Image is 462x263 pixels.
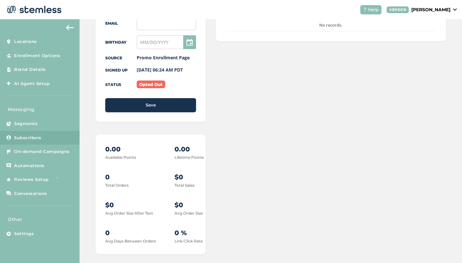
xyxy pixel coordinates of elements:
label: Source [105,55,122,60]
span: Reviews Setup [14,176,49,183]
label: Lifetime Points [175,155,204,160]
p: $0 [175,200,232,210]
p: 0.00 [175,144,232,154]
label: Promo Enrollment Page [137,55,190,61]
span: Enrollment Options [14,53,60,59]
span: On-demand Campaigns [14,148,70,155]
label: Total Sales [175,183,194,188]
label: Total Orders [105,183,129,188]
img: icon-arrow-back-accent-c549486e.svg [66,25,74,30]
label: Status [105,82,121,87]
label: Email [105,21,118,26]
label: Signed up [105,68,128,72]
label: Birthday [105,40,126,45]
span: Subscribers [14,135,41,141]
span: Brand Details [14,66,46,73]
img: logo-dark-0685b13c.svg [5,3,62,16]
iframe: Chat Widget [430,232,462,263]
p: 0 [105,172,163,182]
label: Opted Out [137,81,165,88]
label: Avg Order Size After Text [105,211,153,216]
p: $0 [175,172,232,182]
span: Conversations [14,191,47,197]
span: Help [368,6,379,13]
div: VENDOR [387,6,409,13]
p: 0 [105,228,163,238]
p: 0 % [175,228,232,238]
img: glitter-stars-b7820f95.gif [54,173,66,186]
p: [PERSON_NAME] [411,6,450,13]
p: $0 [105,200,163,210]
p: 0.00 [105,144,163,154]
label: Avg Days Between Orders [105,239,156,243]
button: Save [105,98,196,112]
label: Avg Order Size [175,211,203,216]
label: Available Points [105,155,136,160]
span: No records. [319,22,342,28]
span: Automations [14,163,45,169]
span: Locations [14,38,37,45]
span: Save [146,102,156,108]
span: AI Agent Setup [14,81,50,87]
img: icon-help-white-03924b79.svg [363,8,367,12]
img: icon_down-arrow-small-66adaf34.svg [453,8,457,11]
span: Segments [14,121,38,127]
label: Link Click Rate [175,239,203,243]
span: Settings [14,231,34,237]
label: [DATE] 06:24 AM PDT [137,67,183,73]
input: MM/DD/YYYY [137,35,196,49]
